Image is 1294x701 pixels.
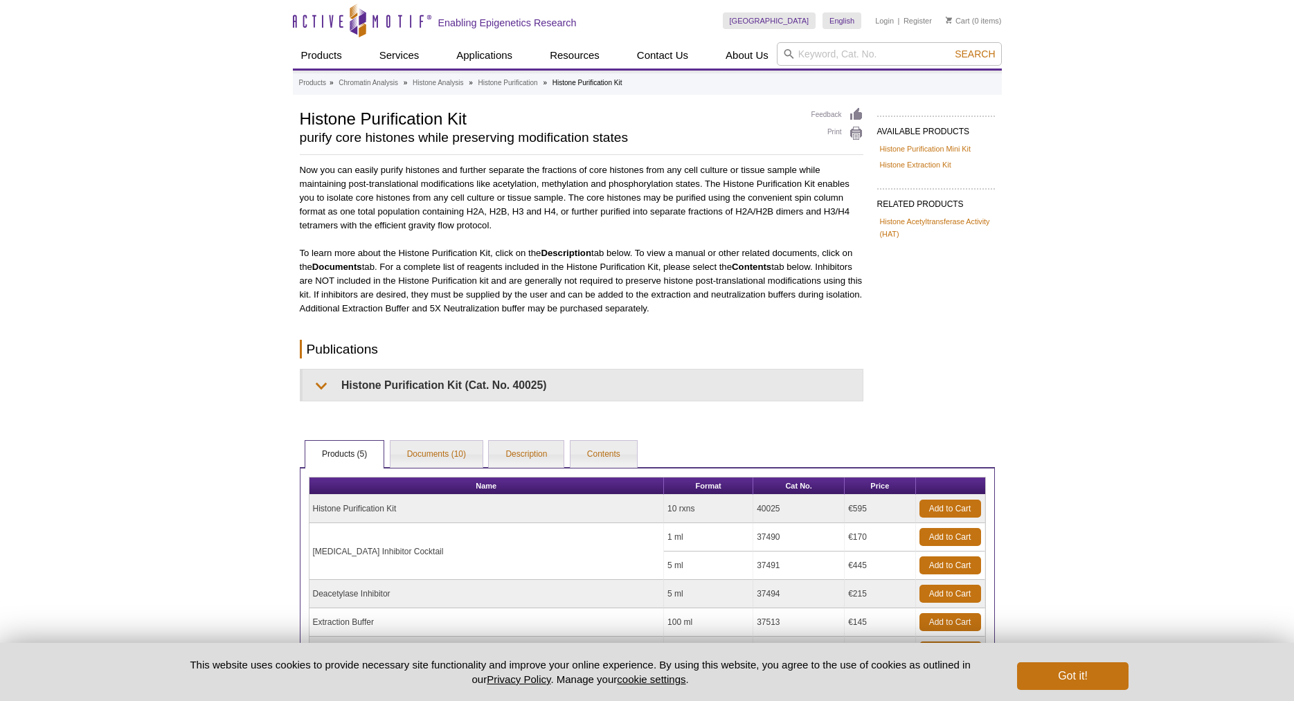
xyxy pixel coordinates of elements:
[293,42,350,69] a: Products
[845,495,915,523] td: €595
[552,79,622,87] li: Histone Purification Kit
[753,495,845,523] td: 40025
[664,580,753,608] td: 5 ml
[919,641,982,659] a: Add to Cart
[753,523,845,552] td: 37490
[448,42,521,69] a: Applications
[898,12,900,29] li: |
[300,163,863,233] p: Now you can easily purify histones and further separate the fractions of core histones from any c...
[664,523,753,552] td: 1 ml
[845,580,915,608] td: €215
[753,637,845,665] td: 37514
[946,16,970,26] a: Cart
[300,131,798,144] h2: purify core histones while preserving modification states
[309,495,665,523] td: Histone Purification Kit
[880,143,971,155] a: Histone Purification Mini Kit
[946,17,952,24] img: Your Cart
[390,441,483,468] a: Documents (10)
[723,12,816,29] a: [GEOGRAPHIC_DATA]
[413,77,463,89] a: Histone Analysis
[664,552,753,580] td: 5 ml
[339,77,398,89] a: Chromatin Analysis
[299,77,326,89] a: Products
[955,48,995,60] span: Search
[919,528,981,546] a: Add to Cart
[309,523,665,580] td: [MEDICAL_DATA] Inhibitor Cocktail
[300,246,863,316] p: To learn more about the Histone Purification Kit, click on the tab below. To view a manual or oth...
[877,116,995,140] h2: AVAILABLE PRODUCTS
[309,637,665,665] td: 5X Neutralization Buffer
[543,79,547,87] li: »
[330,79,334,87] li: »
[303,370,863,401] summary: Histone Purification Kit (Cat. No. 40025)
[845,637,915,665] td: €145
[469,79,473,87] li: »
[811,107,863,122] a: Feedback
[371,42,428,69] a: Services
[487,673,550,685] a: Privacy Policy
[664,477,753,495] th: Format
[823,12,861,29] a: English
[777,42,1002,66] input: Keyword, Cat. No.
[880,158,951,171] a: Histone Extraction Kit
[478,77,538,89] a: Histone Purification
[309,477,665,495] th: Name
[919,556,981,574] a: Add to Cart
[300,107,798,128] h1: Histone Purification Kit
[312,262,362,272] strong: Documents
[305,441,384,468] a: Products (5)
[919,585,981,603] a: Add to Cart
[664,608,753,637] td: 100 ml
[300,340,863,358] h2: Publications
[753,608,845,637] td: 37513
[664,637,753,665] td: 50 ml
[309,580,665,608] td: Deacetylase Inhibitor
[489,441,564,468] a: Description
[404,79,408,87] li: »
[875,16,894,26] a: Login
[664,495,753,523] td: 10 rxns
[904,16,932,26] a: Register
[629,42,697,69] a: Contact Us
[845,608,915,637] td: €145
[541,42,608,69] a: Resources
[717,42,777,69] a: About Us
[541,248,591,258] strong: Description
[919,613,981,631] a: Add to Cart
[845,477,915,495] th: Price
[951,48,999,60] button: Search
[1017,662,1128,690] button: Got it!
[811,126,863,141] a: Print
[732,262,771,272] strong: Contents
[946,12,1002,29] li: (0 items)
[753,477,845,495] th: Cat No.
[166,657,995,686] p: This website uses cookies to provide necessary site functionality and improve your online experie...
[845,523,915,552] td: €170
[753,552,845,580] td: 37491
[617,673,685,685] button: cookie settings
[877,188,995,213] h2: RELATED PRODUCTS
[845,552,915,580] td: €445
[753,580,845,608] td: 37494
[309,608,665,637] td: Extraction Buffer
[880,215,992,240] a: Histone Acetyltransferase Activity (HAT)
[438,17,577,29] h2: Enabling Epigenetics Research
[570,441,637,468] a: Contents
[919,500,981,518] a: Add to Cart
